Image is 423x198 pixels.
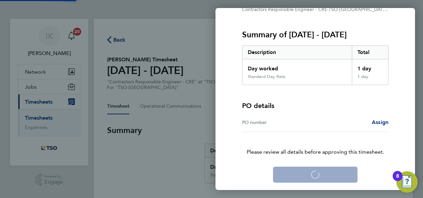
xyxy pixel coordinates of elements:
[352,74,388,85] div: 1 day
[352,46,388,59] div: Total
[372,118,388,126] a: Assign
[248,74,285,79] div: Standard Day Rate
[329,6,388,12] span: TSO-[GEOGRAPHIC_DATA]
[396,171,418,193] button: Open Resource Center, 8 new notifications
[242,29,388,40] h3: Summary of [DATE] - [DATE]
[372,119,388,125] span: Assign
[242,101,274,110] h4: PO details
[234,132,396,156] p: Please review all details before approving this timesheet.
[242,59,352,74] div: Day worked
[242,7,327,12] span: Contractors Responsible Engineer - CRE
[352,59,388,74] div: 1 day
[242,46,352,59] div: Description
[327,7,329,12] span: ·
[242,45,388,85] div: Summary of 20 - 26 Sep 2025
[396,176,399,185] div: 8
[242,118,315,126] div: PO number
